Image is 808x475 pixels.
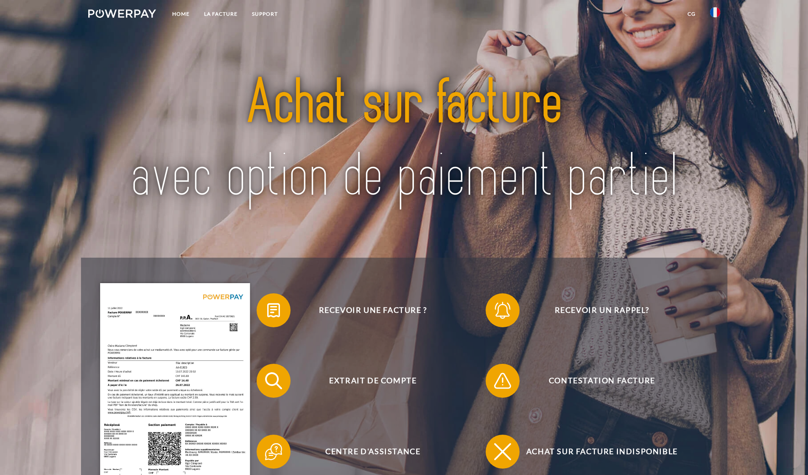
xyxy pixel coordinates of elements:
button: Recevoir une facture ? [257,293,477,327]
button: Recevoir un rappel? [486,293,706,327]
iframe: Bouton de lancement de la fenêtre de messagerie [774,441,801,468]
a: Home [165,6,197,22]
img: qb_bell.svg [492,300,513,321]
a: Support [245,6,285,22]
img: qb_close.svg [492,441,513,462]
span: Recevoir une facture ? [269,293,477,327]
img: qb_help.svg [263,441,284,462]
button: Achat sur facture indisponible [486,435,706,469]
span: Achat sur facture indisponible [498,435,706,469]
span: Recevoir un rappel? [498,293,706,327]
button: Extrait de compte [257,364,477,398]
img: title-powerpay_fr.svg [119,48,689,233]
img: qb_warning.svg [492,370,513,391]
span: Extrait de compte [269,364,477,398]
a: LA FACTURE [197,6,245,22]
button: Centre d'assistance [257,435,477,469]
img: fr [710,7,720,17]
span: Centre d'assistance [269,435,477,469]
img: qb_search.svg [263,370,284,391]
button: Contestation Facture [486,364,706,398]
a: CG [680,6,703,22]
img: logo-powerpay-white.svg [88,9,157,18]
img: qb_bill.svg [263,300,284,321]
span: Contestation Facture [498,364,706,398]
